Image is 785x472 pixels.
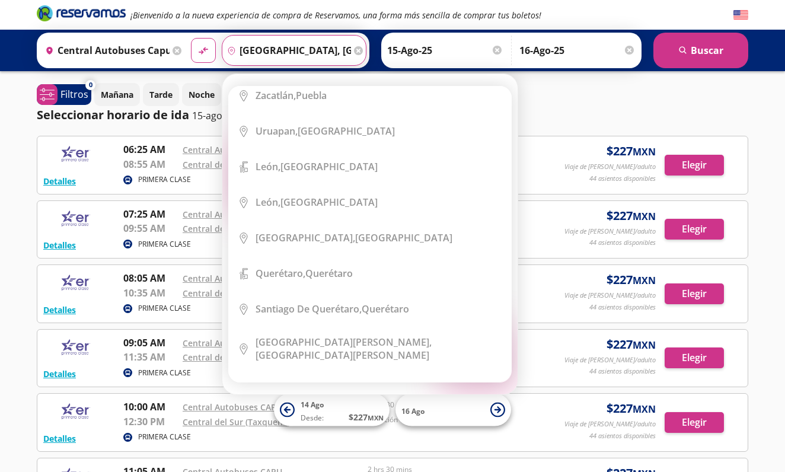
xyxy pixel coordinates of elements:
p: 07:25 AM [123,207,177,221]
p: Seleccionar horario de ida [37,106,189,124]
span: $ 227 [607,271,656,289]
input: Opcional [519,36,636,65]
button: Mañana [94,83,140,106]
a: Central Autobuses CAPU [183,144,282,155]
button: 0Filtros [37,84,91,105]
small: MXN [633,274,656,287]
b: Uruapan, [256,125,298,138]
a: Central del Sur (Taxqueña) [183,159,290,170]
p: Viaje de [PERSON_NAME]/adulto [564,227,656,237]
div: Querétaro [256,302,409,315]
img: RESERVAMOS [43,142,109,166]
b: Querétaro, [256,267,305,280]
div: [GEOGRAPHIC_DATA] [256,125,395,138]
b: [GEOGRAPHIC_DATA][PERSON_NAME], [256,336,432,349]
a: Central del Sur (Taxqueña) [183,223,290,234]
button: Detalles [43,239,76,251]
p: PRIMERA CLASE [138,303,191,314]
button: Detalles [43,175,76,187]
p: 10:00 AM [123,400,177,414]
span: 14 Ago [301,400,324,410]
span: $ 227 [607,207,656,225]
button: Buscar [653,33,748,68]
p: PRIMERA CLASE [138,432,191,442]
a: Central del Sur (Taxqueña) [183,416,290,428]
span: $ 227 [607,336,656,353]
p: 08:05 AM [123,271,177,285]
b: Zacatlán, [256,89,296,102]
small: MXN [633,403,656,416]
div: Querétaro [256,267,353,280]
p: Viaje de [PERSON_NAME]/adulto [564,162,656,172]
div: Puebla [256,89,327,102]
p: 44 asientos disponibles [589,238,656,248]
p: 10:35 AM [123,286,177,300]
div: [GEOGRAPHIC_DATA] [256,196,378,209]
a: Central del Sur (Taxqueña) [183,288,290,299]
i: Brand Logo [37,4,126,22]
p: Viaje de [PERSON_NAME]/adulto [564,291,656,301]
p: 44 asientos disponibles [589,174,656,184]
p: 08:55 AM [123,157,177,171]
a: Central Autobuses CAPU [183,209,282,220]
button: 14 AgoDesde:$227MXN [274,394,390,426]
span: Desde: [301,413,324,423]
a: Brand Logo [37,4,126,25]
button: Elegir [665,283,724,304]
small: MXN [633,210,656,223]
p: 12:30 PM [123,414,177,429]
p: 44 asientos disponibles [589,366,656,377]
button: Elegir [665,412,724,433]
button: Elegir [665,347,724,368]
img: RESERVAMOS [43,271,109,295]
a: Central del Sur (Taxqueña) [183,352,290,363]
p: 09:55 AM [123,221,177,235]
span: $ 227 [349,411,384,423]
button: English [733,8,748,23]
p: 11:35 AM [123,350,177,364]
small: MXN [368,413,384,422]
button: Detalles [43,304,76,316]
p: Tarde [149,88,173,101]
input: Elegir Fecha [387,36,503,65]
p: PRIMERA CLASE [138,174,191,185]
button: Detalles [43,432,76,445]
button: Elegir [665,155,724,176]
span: 0 [89,80,92,90]
button: Elegir [665,219,724,240]
p: 15-ago-25 [192,109,236,123]
b: León, [256,196,280,209]
button: Noche [182,83,221,106]
div: [GEOGRAPHIC_DATA] [256,231,452,244]
p: Viaje de [PERSON_NAME]/adulto [564,419,656,429]
button: Detalles [43,368,76,380]
b: Santiago de Querétaro, [256,302,362,315]
a: Central Autobuses CAPU [183,337,282,349]
img: RESERVAMOS [43,207,109,231]
p: Noche [189,88,215,101]
button: Tarde [143,83,179,106]
div: [GEOGRAPHIC_DATA][PERSON_NAME] [256,336,502,362]
img: RESERVAMOS [43,336,109,359]
img: RESERVAMOS [43,400,109,423]
div: [GEOGRAPHIC_DATA] [256,160,378,173]
a: Central Autobuses CAPU [183,273,282,284]
input: Buscar Origen [40,36,170,65]
p: Viaje de [PERSON_NAME]/adulto [564,355,656,365]
input: Buscar Destino [222,36,352,65]
p: 06:25 AM [123,142,177,157]
button: 16 Ago [395,394,511,426]
p: PRIMERA CLASE [138,368,191,378]
p: PRIMERA CLASE [138,239,191,250]
b: León, [256,160,280,173]
small: MXN [633,145,656,158]
span: $ 227 [607,142,656,160]
b: [GEOGRAPHIC_DATA], [256,231,355,244]
span: $ 227 [607,400,656,417]
p: Mañana [101,88,133,101]
p: 09:05 AM [123,336,177,350]
p: 44 asientos disponibles [589,302,656,312]
p: 44 asientos disponibles [589,431,656,441]
a: Central Autobuses CAPU [183,401,282,413]
p: Filtros [60,87,88,101]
